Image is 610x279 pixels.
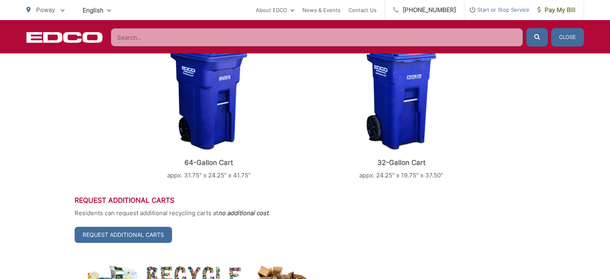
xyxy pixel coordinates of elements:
[26,32,103,43] a: EDCD logo. Return to the homepage.
[75,227,172,243] a: Request Additional Carts
[218,209,268,217] strong: no additional cost
[537,5,576,15] span: Pay My Bill
[77,3,117,17] span: English
[123,159,295,167] p: 64-Gallon Cart
[315,159,488,167] p: 32-Gallon Cart
[75,196,536,204] h3: Request Additional Carts
[111,28,523,47] input: Search
[123,171,295,180] p: appx. 31.75" x 24.25" x 41.75"
[526,28,548,47] button: Submit the search query.
[170,46,247,151] img: cart-recycling-64.png
[366,47,437,151] img: cart-recycling-32.png
[349,5,377,15] a: Contact Us
[75,208,536,218] p: Residents can request additional recycling carts at .
[302,5,340,15] a: News & Events
[36,6,55,14] span: Poway
[315,171,488,180] p: appx. 24.25" x 19.75" x 37.50"
[256,5,294,15] a: About EDCO
[551,28,584,47] button: Close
